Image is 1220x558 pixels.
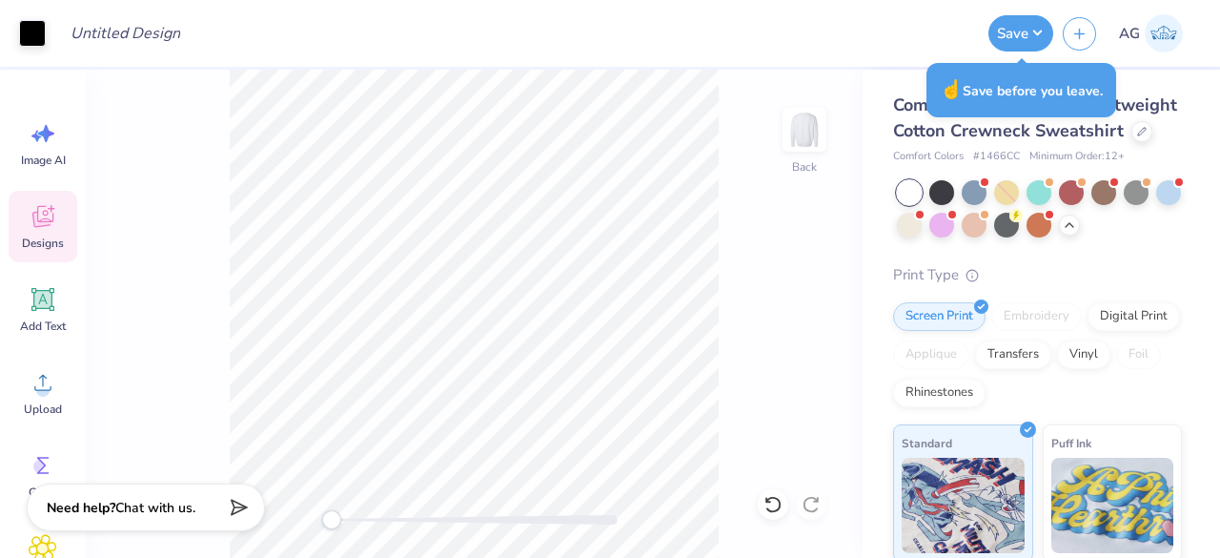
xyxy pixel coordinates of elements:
[785,111,823,149] img: Back
[115,499,195,517] span: Chat with us.
[55,14,195,52] input: Untitled Design
[47,499,115,517] strong: Need help?
[1051,433,1091,453] span: Puff Ink
[322,510,341,529] div: Accessibility label
[20,319,66,334] span: Add Text
[893,149,964,165] span: Comfort Colors
[902,458,1025,553] img: Standard
[893,302,986,331] div: Screen Print
[893,379,986,407] div: Rhinestones
[22,236,64,251] span: Designs
[973,149,1020,165] span: # 1466CC
[988,15,1053,52] button: Save
[21,153,66,168] span: Image AI
[893,264,1182,286] div: Print Type
[1057,341,1110,369] div: Vinyl
[940,77,963,102] span: ☝️
[1145,14,1183,52] img: Akshika Gurao
[1029,149,1125,165] span: Minimum Order: 12 +
[1119,23,1140,45] span: AG
[991,302,1082,331] div: Embroidery
[1110,14,1191,52] a: AG
[893,341,969,369] div: Applique
[893,93,1177,142] span: Comfort Colors Unisex Lightweight Cotton Crewneck Sweatshirt
[975,341,1051,369] div: Transfers
[926,63,1116,117] div: Save before you leave.
[1088,302,1180,331] div: Digital Print
[24,402,62,417] span: Upload
[1116,341,1161,369] div: Foil
[902,433,952,453] span: Standard
[792,158,817,176] div: Back
[1051,458,1174,553] img: Puff Ink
